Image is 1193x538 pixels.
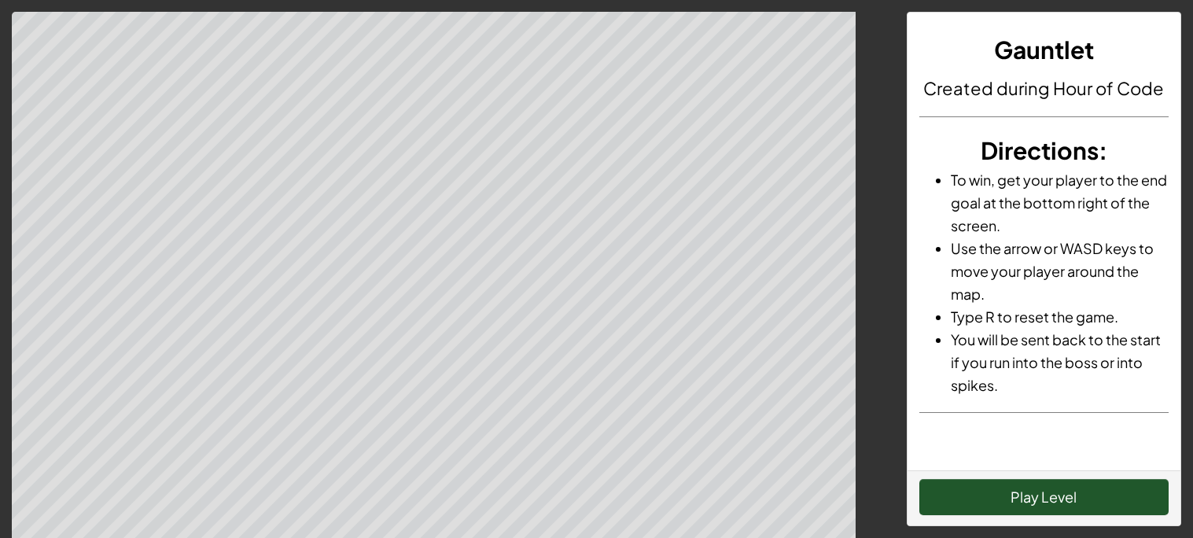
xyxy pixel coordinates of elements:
[951,305,1169,328] li: Type R to reset the game.
[951,168,1169,237] li: To win, get your player to the end goal at the bottom right of the screen.
[919,479,1169,515] button: Play Level
[919,32,1169,68] h3: Gauntlet
[981,135,1099,165] span: Directions
[951,237,1169,305] li: Use the arrow or WASD keys to move your player around the map.
[919,76,1169,101] h4: Created during Hour of Code
[951,328,1169,396] li: You will be sent back to the start if you run into the boss or into spikes.
[919,133,1169,168] h3: :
